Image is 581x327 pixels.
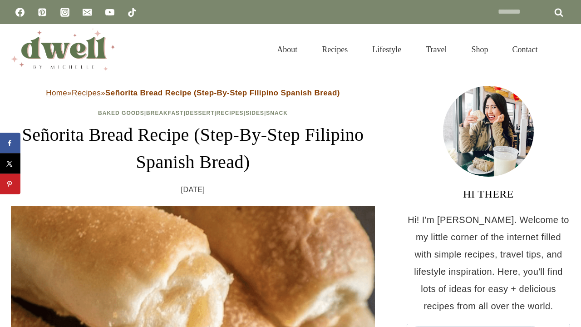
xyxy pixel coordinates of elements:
a: Instagram [56,3,74,21]
a: Breakfast [146,110,183,116]
a: Shop [459,34,500,65]
a: Snack [266,110,288,116]
a: Recipes [310,34,360,65]
a: YouTube [101,3,119,21]
button: View Search Form [555,42,570,57]
a: Recipes [72,89,101,97]
a: Email [78,3,96,21]
p: Hi! I'm [PERSON_NAME]. Welcome to my little corner of the internet filled with simple recipes, tr... [407,211,570,315]
a: Baked Goods [98,110,144,116]
strong: Señorita Bread Recipe (Step-By-Step Filipino Spanish Bread) [105,89,340,97]
a: About [265,34,310,65]
nav: Primary Navigation [265,34,550,65]
img: DWELL by michelle [11,29,115,70]
a: Dessert [186,110,215,116]
a: Recipes [217,110,244,116]
a: Sides [246,110,264,116]
time: [DATE] [181,183,205,197]
a: Lifestyle [360,34,414,65]
a: Pinterest [33,3,51,21]
h3: HI THERE [407,186,570,202]
a: Home [46,89,67,97]
a: Contact [500,34,550,65]
a: Facebook [11,3,29,21]
span: » » [46,89,340,97]
h1: Señorita Bread Recipe (Step-By-Step Filipino Spanish Bread) [11,121,375,176]
a: TikTok [123,3,141,21]
span: | | | | | [98,110,288,116]
a: Travel [414,34,459,65]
